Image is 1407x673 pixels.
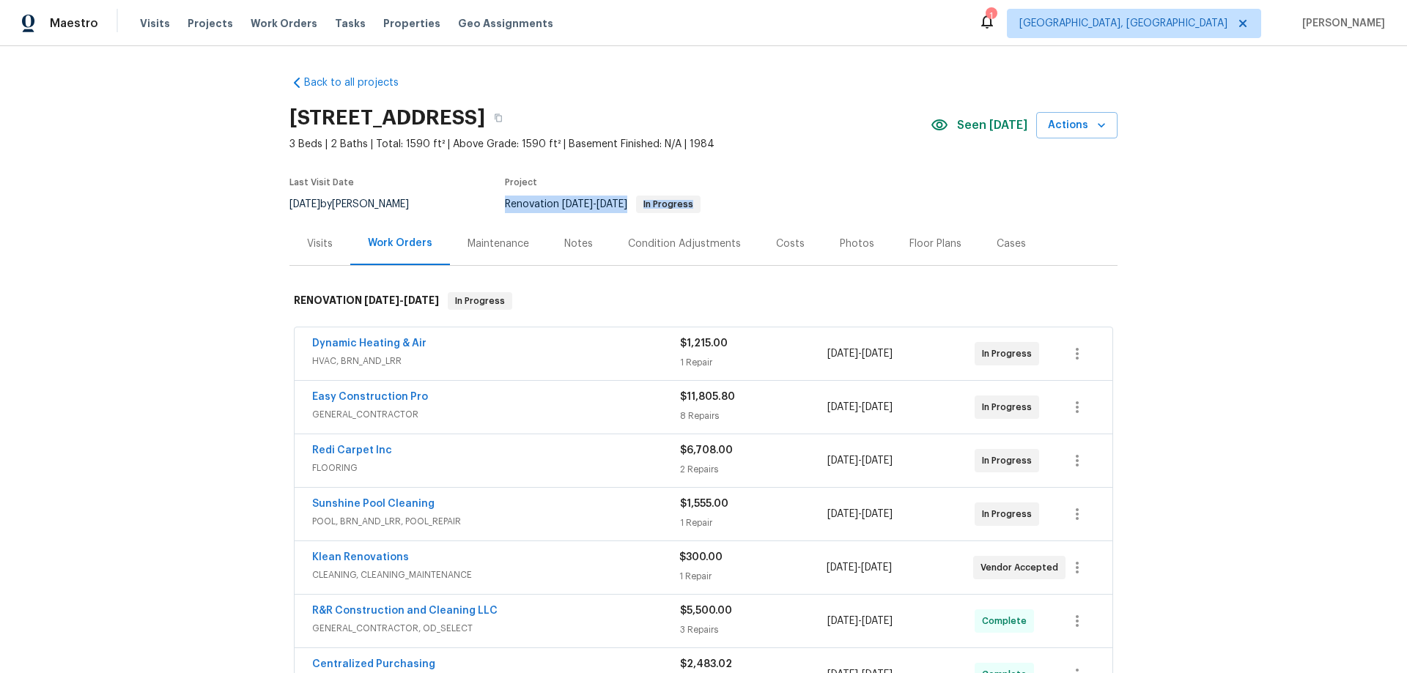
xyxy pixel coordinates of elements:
span: Complete [982,614,1033,628]
span: POOL, BRN_AND_LRR, POOL_REPAIR [312,514,680,529]
span: [DATE] [827,402,858,412]
span: $6,708.00 [680,445,733,456]
span: 3 Beds | 2 Baths | Total: 1590 ft² | Above Grade: 1590 ft² | Basement Finished: N/A | 1984 [289,137,931,152]
div: Visits [307,237,333,251]
span: $300.00 [679,552,723,562]
span: - [364,295,439,305]
a: Dynamic Heating & Air [312,338,426,349]
a: Klean Renovations [312,552,409,562]
span: In Progress [449,294,511,308]
div: Condition Adjustments [628,237,741,251]
span: CLEANING, CLEANING_MAINTENANCE [312,568,679,582]
span: Seen [DATE] [957,118,1027,133]
button: Actions [1036,112,1118,139]
span: [DATE] [827,509,858,519]
span: - [827,507,893,521]
div: Maintenance [468,237,529,251]
span: - [827,560,892,575]
a: Redi Carpet Inc [312,445,392,456]
span: Renovation [505,199,701,209]
div: RENOVATION [DATE]-[DATE]In Progress [289,278,1118,324]
button: Copy Address [485,105,512,131]
a: Easy Construction Pro [312,392,428,402]
span: Last Visit Date [289,178,354,187]
span: [DATE] [562,199,593,209]
span: - [827,400,893,414]
div: by [PERSON_NAME] [289,196,426,213]
span: [DATE] [862,456,893,466]
div: 1 Repair [680,516,827,530]
span: [DATE] [827,349,858,359]
span: Project [505,178,537,187]
div: Work Orders [368,236,432,250]
span: GENERAL_CONTRACTOR, OD_SELECT [312,621,680,636]
div: Photos [840,237,874,251]
span: In Progress [982,453,1038,468]
span: Vendor Accepted [981,560,1064,575]
span: [PERSON_NAME] [1296,16,1385,31]
span: [DATE] [862,349,893,359]
span: Visits [140,16,170,31]
span: HVAC, BRN_AND_LRR [312,354,680,368]
span: In Progress [982,346,1038,361]
span: Maestro [50,16,98,31]
div: 1 [986,9,996,23]
span: [DATE] [861,562,892,573]
span: Tasks [335,18,366,29]
span: [DATE] [597,199,627,209]
h6: RENOVATION [294,292,439,310]
span: [DATE] [827,456,858,466]
span: [DATE] [827,562,857,573]
span: Actions [1048,116,1106,135]
span: FLOORING [312,461,680,475]
span: $11,805.80 [680,392,735,402]
div: Floor Plans [909,237,961,251]
span: [DATE] [862,616,893,626]
span: - [827,614,893,628]
span: Geo Assignments [458,16,553,31]
div: Notes [564,237,593,251]
span: [DATE] [289,199,320,209]
span: In Progress [982,507,1038,521]
div: 1 Repair [680,355,827,370]
span: - [827,453,893,468]
span: [DATE] [364,295,399,305]
div: 3 Repairs [680,622,827,637]
span: Properties [383,16,440,31]
span: Work Orders [251,16,317,31]
span: In Progress [982,400,1038,414]
span: - [827,346,893,361]
div: 2 Repairs [680,462,827,477]
div: Cases [997,237,1026,251]
div: Costs [776,237,805,251]
span: - [562,199,627,209]
span: [DATE] [862,402,893,412]
span: [DATE] [404,295,439,305]
a: Sunshine Pool Cleaning [312,499,435,509]
span: GENERAL_CONTRACTOR [312,407,680,422]
a: R&R Construction and Cleaning LLC [312,606,498,616]
span: $5,500.00 [680,606,732,616]
a: Back to all projects [289,75,430,90]
span: $2,483.02 [680,659,732,669]
span: In Progress [638,200,699,209]
a: Centralized Purchasing [312,659,435,669]
div: 1 Repair [679,569,826,584]
h2: [STREET_ADDRESS] [289,111,485,125]
span: [DATE] [827,616,858,626]
span: [DATE] [862,509,893,519]
div: 8 Repairs [680,409,827,423]
span: $1,555.00 [680,499,728,509]
span: $1,215.00 [680,338,728,349]
span: [GEOGRAPHIC_DATA], [GEOGRAPHIC_DATA] [1019,16,1227,31]
span: Projects [188,16,233,31]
